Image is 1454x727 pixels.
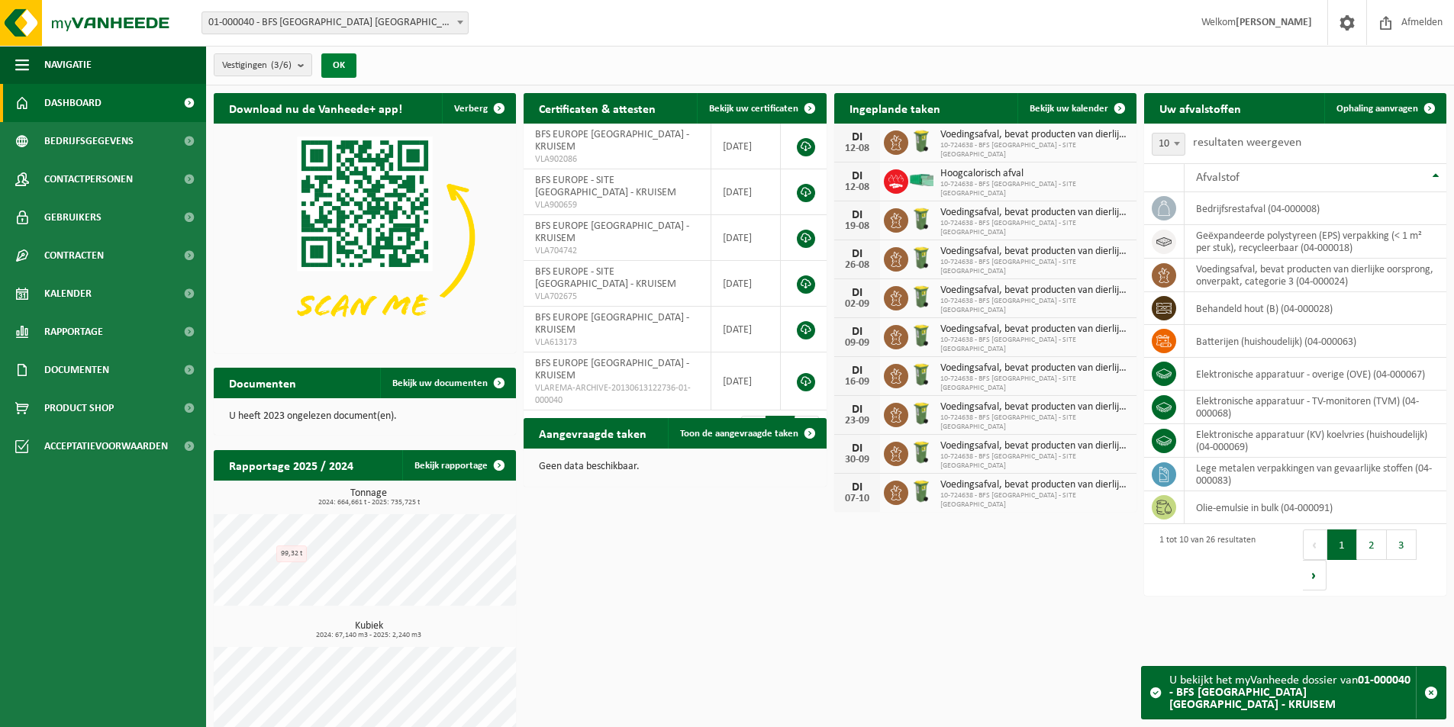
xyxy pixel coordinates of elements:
div: 12-08 [842,182,872,193]
div: 16-09 [842,377,872,388]
span: 10-724638 - BFS [GEOGRAPHIC_DATA] - SITE [GEOGRAPHIC_DATA] [940,413,1129,432]
td: [DATE] [711,169,781,215]
span: BFS EUROPE [GEOGRAPHIC_DATA] - KRUISEM [535,220,689,244]
a: Bekijk uw documenten [380,368,514,398]
button: Next [1303,560,1327,590]
div: 19-08 [842,221,872,232]
button: 2 [1357,529,1387,560]
span: BFS EUROPE - SITE [GEOGRAPHIC_DATA] - KRUISEM [535,266,676,290]
span: Bekijk uw kalender [1030,104,1108,114]
div: DI [842,326,872,338]
div: 12-08 [842,143,872,154]
span: 10 [1153,133,1185,155]
div: 1 tot 10 van 26 resultaten [1152,528,1256,592]
div: DI [842,404,872,416]
td: [DATE] [711,352,781,410]
img: WB-0140-HPE-GN-50 [908,323,934,349]
div: 23-09 [842,416,872,426]
span: Voedingsafval, bevat producten van dierlijke oorsprong, onverpakt, categorie 3 [940,246,1129,258]
div: DI [842,481,872,494]
button: Vestigingen(3/6) [214,53,312,76]
span: 01-000040 - BFS EUROPE NV - KRUISEM [202,12,468,34]
span: Product Shop [44,389,114,427]
span: Toon de aangevraagde taken [680,429,798,439]
a: Bekijk rapportage [402,450,514,481]
td: behandeld hout (B) (04-000028) [1185,292,1446,325]
span: 10-724638 - BFS [GEOGRAPHIC_DATA] - SITE [GEOGRAPHIC_DATA] [940,297,1129,315]
button: 1 [1327,529,1357,560]
h2: Rapportage 2025 / 2024 [214,450,369,480]
div: DI [842,287,872,299]
span: VLA704742 [535,245,699,257]
h2: Aangevraagde taken [524,418,662,448]
h2: Uw afvalstoffen [1144,93,1256,123]
img: WB-0140-HPE-GN-50 [908,128,934,154]
span: Voedingsafval, bevat producten van dierlijke oorsprong, onverpakt, categorie 3 [940,479,1129,491]
count: (3/6) [271,60,292,70]
h3: Kubiek [221,621,516,639]
div: 09-09 [842,338,872,349]
span: Vestigingen [222,54,292,77]
h2: Documenten [214,368,311,397]
img: WB-0140-HPE-GN-50 [908,478,934,504]
span: 10-724638 - BFS [GEOGRAPHIC_DATA] - SITE [GEOGRAPHIC_DATA] [940,141,1129,159]
span: 10-724638 - BFS [GEOGRAPHIC_DATA] - SITE [GEOGRAPHIC_DATA] [940,375,1129,393]
h2: Certificaten & attesten [524,93,671,123]
span: 10-724638 - BFS [GEOGRAPHIC_DATA] - SITE [GEOGRAPHIC_DATA] [940,219,1129,237]
div: DI [842,365,872,377]
span: Bedrijfsgegevens [44,122,134,160]
td: [DATE] [711,307,781,352]
td: batterijen (huishoudelijk) (04-000063) [1185,325,1446,358]
img: WB-0140-HPE-GN-50 [908,206,934,232]
span: Voedingsafval, bevat producten van dierlijke oorsprong, onverpakt, categorie 3 [940,285,1129,297]
span: Hoogcalorisch afval [940,168,1129,180]
img: HK-XP-30-GN-00 [908,173,934,187]
span: VLA613173 [535,336,699,349]
span: 10-724638 - BFS [GEOGRAPHIC_DATA] - SITE [GEOGRAPHIC_DATA] [940,258,1129,276]
span: Dashboard [44,84,102,122]
span: 2024: 664,661 t - 2025: 735,725 t [221,499,516,507]
img: WB-0140-HPE-GN-50 [908,439,934,465]
img: WB-0140-HPE-GN-50 [908,284,934,310]
span: 01-000040 - BFS EUROPE NV - KRUISEM [201,11,469,34]
a: Ophaling aanvragen [1324,93,1445,124]
span: VLA902086 [535,153,699,166]
img: WB-0140-HPE-GN-50 [908,362,934,388]
div: 99,32 t [276,545,307,562]
button: Previous [1303,529,1327,560]
span: BFS EUROPE [GEOGRAPHIC_DATA] - KRUISEM [535,129,689,153]
span: Acceptatievoorwaarden [44,427,168,465]
h2: Download nu de Vanheede+ app! [214,93,418,123]
span: Documenten [44,351,109,389]
td: voedingsafval, bevat producten van dierlijke oorsprong, onverpakt, categorie 3 (04-000024) [1185,259,1446,292]
img: WB-0140-HPE-GN-50 [908,245,934,271]
td: [DATE] [711,215,781,261]
span: VLA702675 [535,291,699,303]
span: Verberg [454,104,488,114]
div: U bekijkt het myVanheede dossier van [1169,667,1416,719]
td: bedrijfsrestafval (04-000008) [1185,192,1446,225]
span: Kalender [44,275,92,313]
div: DI [842,442,872,455]
span: Rapportage [44,313,103,351]
p: Geen data beschikbaar. [539,462,811,472]
span: 10-724638 - BFS [GEOGRAPHIC_DATA] - SITE [GEOGRAPHIC_DATA] [940,180,1129,198]
span: 10-724638 - BFS [GEOGRAPHIC_DATA] - SITE [GEOGRAPHIC_DATA] [940,491,1129,510]
span: Contactpersonen [44,160,133,198]
span: Voedingsafval, bevat producten van dierlijke oorsprong, onverpakt, categorie 3 [940,362,1129,375]
td: [DATE] [711,261,781,307]
button: Verberg [442,93,514,124]
span: BFS EUROPE [GEOGRAPHIC_DATA] - KRUISEM [535,358,689,381]
span: 2024: 67,140 m3 - 2025: 2,240 m3 [221,632,516,639]
img: Download de VHEPlus App [214,124,516,350]
span: Voedingsafval, bevat producten van dierlijke oorsprong, onverpakt, categorie 3 [940,207,1129,219]
div: 26-08 [842,260,872,271]
span: 10-724638 - BFS [GEOGRAPHIC_DATA] - SITE [GEOGRAPHIC_DATA] [940,336,1129,354]
span: Bekijk uw certificaten [709,104,798,114]
span: Afvalstof [1196,172,1240,184]
label: resultaten weergeven [1193,137,1301,149]
span: VLA900659 [535,199,699,211]
a: Toon de aangevraagde taken [668,418,825,449]
span: BFS EUROPE [GEOGRAPHIC_DATA] - KRUISEM [535,312,689,336]
div: 30-09 [842,455,872,465]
